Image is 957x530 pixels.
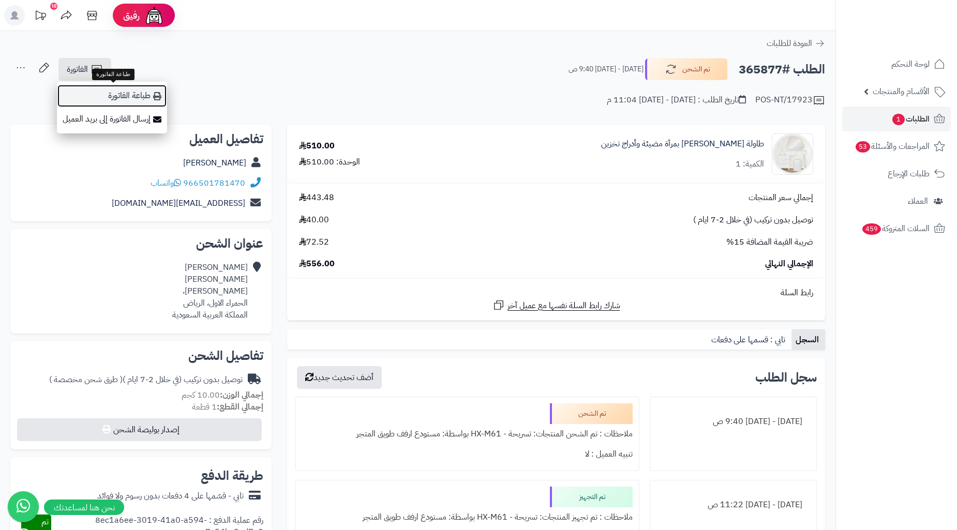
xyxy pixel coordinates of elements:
[57,108,167,131] a: إرسال الفاتورة إلى بريد العميل
[749,192,813,204] span: إجمالي سعر المنتجات
[50,3,57,10] div: 10
[842,107,951,131] a: الطلبات1
[299,258,335,270] span: 556.00
[49,374,243,386] div: توصيل بدون تركيب (في خلال 2-7 ايام )
[755,94,825,107] div: POS-NT/17923
[144,5,165,26] img: ai-face.png
[607,94,746,106] div: تاريخ الطلب : [DATE] - [DATE] 11:04 م
[861,221,930,236] span: السلات المتروكة
[172,262,248,321] div: [PERSON_NAME] [PERSON_NAME] [PERSON_NAME]، الحمراء الاول، الرياض المملكة العربية السعودية
[550,487,633,507] div: تم التجهيز
[19,350,263,362] h2: تفاصيل الشحن
[299,192,334,204] span: 443.48
[736,158,764,170] div: الكمية: 1
[842,161,951,186] a: طلبات الإرجاع
[862,223,881,235] span: 459
[192,401,263,413] small: 1 قطعة
[601,138,764,150] a: طاولة [PERSON_NAME] بمرآة مضيئة وأدراج تخزين
[739,59,825,80] h2: الطلب #365877
[92,69,134,80] div: طباعة الفاتورة
[842,52,951,77] a: لوحة التحكم
[569,64,644,74] small: [DATE] - [DATE] 9:40 ص
[772,133,813,175] img: 1753513962-1-90x90.jpg
[217,401,263,413] strong: إجمالي القطع:
[299,140,335,152] div: 510.00
[908,194,928,208] span: العملاء
[656,495,810,515] div: [DATE] - [DATE] 11:22 ص
[182,389,263,401] small: 10.00 كجم
[151,177,181,189] a: واتساب
[767,37,812,50] span: العودة للطلبات
[302,507,633,527] div: ملاحظات : تم تجهيز المنتجات: تسريحة - HX-M61 بواسطة: مستودع ارفف طويق المتجر
[302,424,633,444] div: ملاحظات : تم الشحن المنتجات: تسريحة - HX-M61 بواسطة: مستودع ارفف طويق المتجر
[707,329,791,350] a: تابي : قسمها على دفعات
[693,214,813,226] span: توصيل بدون تركيب (في خلال 2-7 ايام )
[201,470,263,482] h2: طريقة الدفع
[302,444,633,464] div: تنبيه العميل : لا
[791,329,825,350] a: السجل
[656,412,810,432] div: [DATE] - [DATE] 9:40 ص
[67,63,88,75] span: الفاتورة
[299,236,329,248] span: 72.52
[765,258,813,270] span: الإجمالي النهائي
[183,157,246,169] a: [PERSON_NAME]
[767,37,825,50] a: العودة للطلبات
[855,139,930,154] span: المراجعات والأسئلة
[550,403,633,424] div: تم الشحن
[755,371,817,384] h3: سجل الطلب
[887,29,947,51] img: logo-2.png
[299,214,329,226] span: 40.00
[726,236,813,248] span: ضريبة القيمة المضافة 15%
[112,197,245,209] a: [EMAIL_ADDRESS][DOMAIN_NAME]
[888,166,930,181] span: طلبات الإرجاع
[891,57,930,71] span: لوحة التحكم
[842,189,951,214] a: العملاء
[842,216,951,241] a: السلات المتروكة459
[19,133,263,145] h2: تفاصيل العميل
[58,58,111,81] a: الفاتورة
[17,418,262,441] button: إصدار بوليصة الشحن
[856,141,870,153] span: 53
[842,134,951,159] a: المراجعات والأسئلة53
[27,5,53,28] a: تحديثات المنصة
[645,58,728,80] button: تم الشحن
[123,9,140,22] span: رفيق
[299,156,360,168] div: الوحدة: 510.00
[507,300,620,312] span: شارك رابط السلة نفسها مع عميل آخر
[297,366,382,389] button: أضف تحديث جديد
[892,114,905,125] span: 1
[19,237,263,250] h2: عنوان الشحن
[873,84,930,99] span: الأقسام والمنتجات
[891,112,930,126] span: الطلبات
[220,389,263,401] strong: إجمالي الوزن:
[49,373,123,386] span: ( طرق شحن مخصصة )
[97,490,244,502] div: تابي - قسّمها على 4 دفعات بدون رسوم ولا فوائد
[57,84,167,108] a: طباعة الفاتورة
[183,177,245,189] a: 966501781470
[291,287,821,299] div: رابط السلة
[492,299,620,312] a: شارك رابط السلة نفسها مع عميل آخر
